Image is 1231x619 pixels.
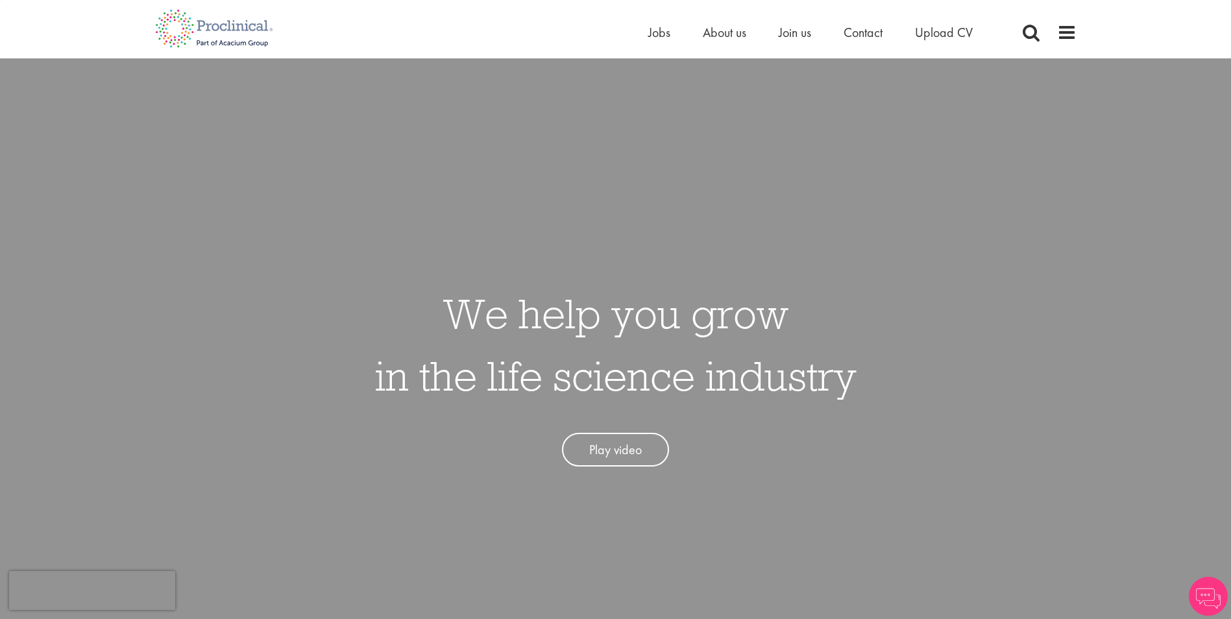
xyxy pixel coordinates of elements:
img: Chatbot [1189,577,1228,616]
a: Upload CV [915,24,973,41]
a: Contact [844,24,883,41]
h1: We help you grow in the life science industry [375,282,857,407]
a: Jobs [648,24,670,41]
a: Join us [779,24,811,41]
a: Play video [562,433,669,467]
a: About us [703,24,746,41]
